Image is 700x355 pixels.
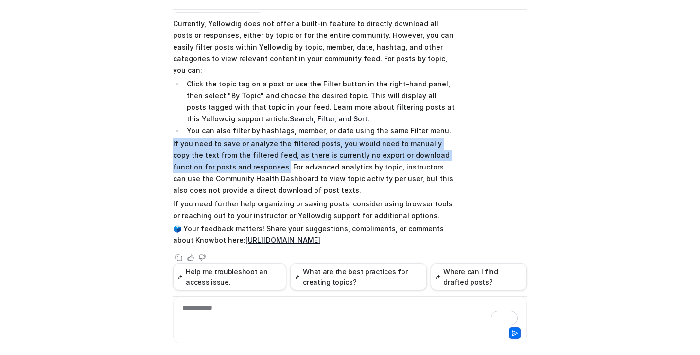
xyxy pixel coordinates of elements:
[431,263,527,290] button: Where can I find drafted posts?
[245,236,320,244] a: [URL][DOMAIN_NAME]
[175,303,525,325] div: To enrich screen reader interactions, please activate Accessibility in Grammarly extension settings
[173,18,457,76] p: Currently, Yellowdig does not offer a built-in feature to directly download all posts or response...
[290,263,427,290] button: What are the best practices for creating topics?
[173,198,457,221] p: If you need further help organizing or saving posts, consider using browser tools or reaching out...
[184,78,457,125] li: Click the topic tag on a post or use the Filter button in the right-hand panel, then select "By T...
[173,263,286,290] button: Help me troubleshoot an access issue.
[173,223,457,246] p: 🗳️ Your feedback matters! Share your suggestions, compliments, or comments about Knowbot here:
[290,115,367,123] a: Search, Filter, and Sort
[173,138,457,196] p: If you need to save or analyze the filtered posts, you would need to manually copy the text from ...
[184,125,457,136] li: You can also filter by hashtags, member, or date using the same Filter menu.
